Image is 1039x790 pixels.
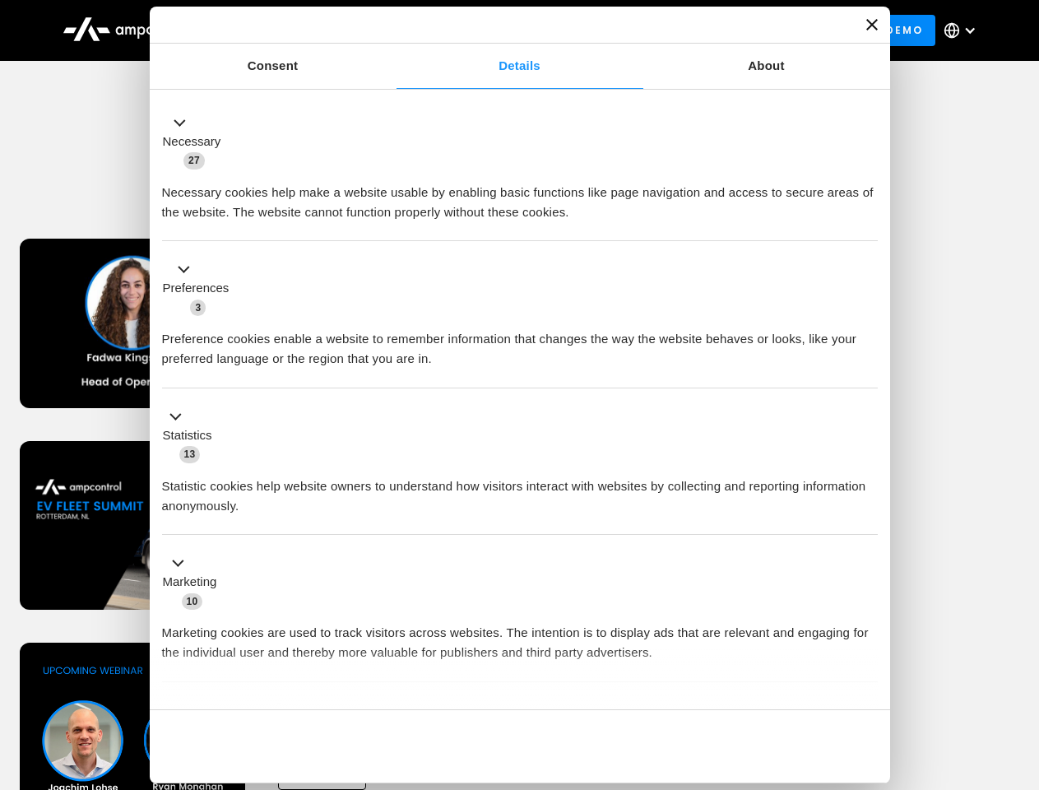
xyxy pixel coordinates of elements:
label: Necessary [163,132,221,151]
div: Statistic cookies help website owners to understand how visitors interact with websites by collec... [162,464,878,516]
span: 10 [182,593,203,610]
button: Close banner [866,19,878,30]
button: Unclassified (2) [162,700,297,721]
h1: Upcoming Webinars [20,166,1020,206]
span: 13 [179,446,201,462]
div: Preference cookies enable a website to remember information that changes the way the website beha... [162,317,878,369]
div: Marketing cookies are used to track visitors across websites. The intention is to display ads tha... [162,611,878,662]
span: 3 [190,300,206,316]
a: About [643,44,890,89]
button: Okay [641,723,877,770]
label: Preferences [163,279,230,298]
button: Preferences (3) [162,260,239,318]
label: Marketing [163,573,217,592]
a: Details [397,44,643,89]
span: 27 [183,152,205,169]
span: 2 [271,703,287,719]
button: Statistics (13) [162,407,222,464]
button: Necessary (27) [162,113,231,170]
a: Consent [150,44,397,89]
button: Marketing (10) [162,554,227,611]
div: Necessary cookies help make a website usable by enabling basic functions like page navigation and... [162,170,878,222]
label: Statistics [163,426,212,445]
